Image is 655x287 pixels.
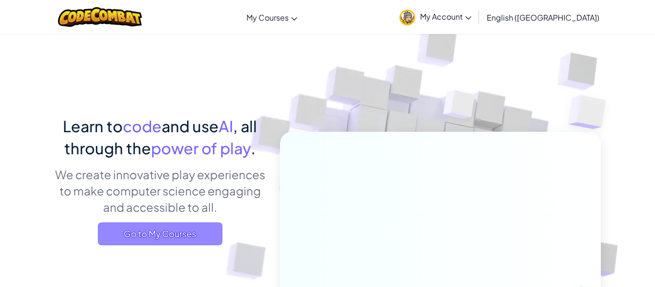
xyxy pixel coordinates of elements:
[63,116,123,136] span: Learn to
[550,72,632,153] img: Overlap cubes
[482,4,604,30] a: English ([GEOGRAPHIC_DATA])
[487,12,599,23] span: English ([GEOGRAPHIC_DATA])
[425,71,494,143] img: Overlap cubes
[162,116,219,136] span: and use
[219,116,233,136] span: AI
[399,10,415,25] img: avatar
[242,4,302,30] a: My Courses
[151,138,251,158] span: power of play
[251,138,256,158] span: .
[58,7,142,27] img: CodeCombat logo
[246,12,289,23] span: My Courses
[395,2,476,32] a: My Account
[54,166,266,215] p: We create innovative play experiences to make computer science engaging and accessible to all.
[420,11,471,22] span: My Account
[98,222,222,245] a: Go to My Courses
[123,116,162,136] span: code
